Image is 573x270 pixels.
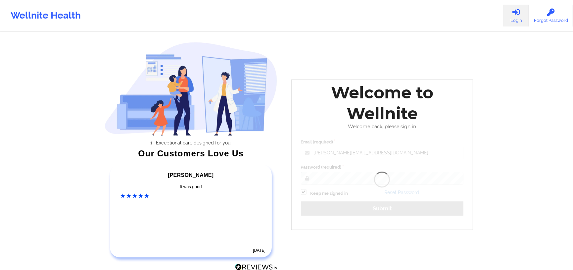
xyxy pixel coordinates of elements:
[105,42,277,135] img: wellnite-auth-hero_200.c722682e.png
[296,124,468,130] div: Welcome back, please sign in
[168,172,214,178] span: [PERSON_NAME]
[105,150,277,157] div: Our Customers Love Us
[121,184,261,190] div: It was good
[111,140,277,145] li: Exceptional care designed for you.
[503,5,529,27] a: Login
[296,82,468,124] div: Welcome to Wellnite
[253,248,265,253] time: [DATE]
[529,5,573,27] a: Forgot Password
